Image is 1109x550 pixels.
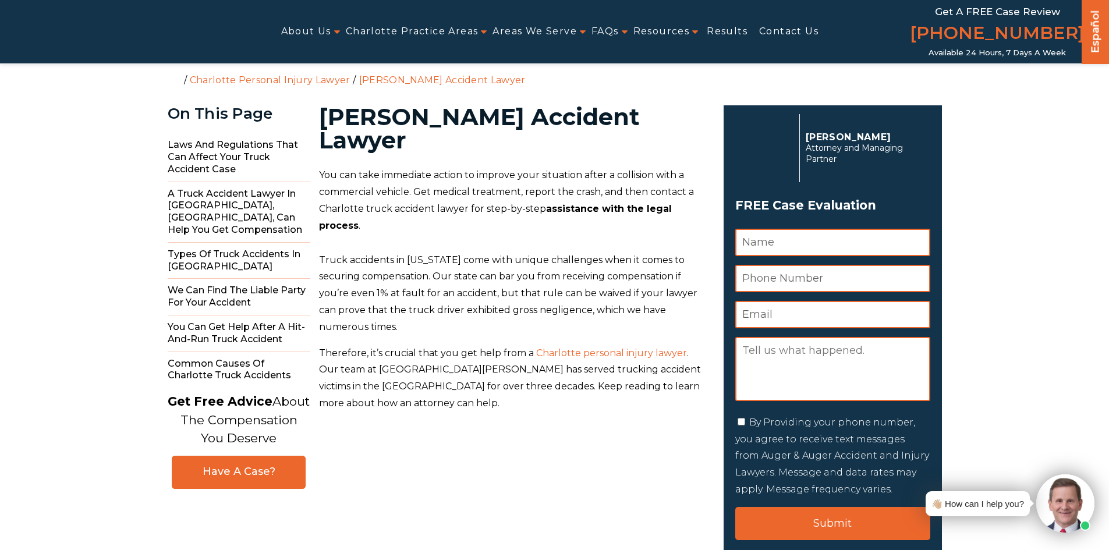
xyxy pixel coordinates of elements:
input: Phone Number [735,265,930,292]
a: FAQs [591,19,619,45]
a: Resources [633,19,690,45]
input: Name [735,229,930,256]
a: About Us [281,19,331,45]
a: Home [171,74,181,84]
span: FREE Case Evaluation [735,194,930,217]
a: Have A Case? [172,456,306,489]
a: Charlotte personal injury lawyer [534,347,687,359]
span: Attorney and Managing Partner [806,143,924,165]
span: Common Causes of Charlotte Truck Accidents [168,352,310,388]
span: Available 24 Hours, 7 Days a Week [929,48,1066,58]
span: You can take immediate action to improve your situation after a collision with a commercial vehic... [319,169,694,214]
input: Email [735,301,930,328]
a: Charlotte Practice Areas [346,19,479,45]
a: Charlotte Personal Injury Lawyer [190,74,350,86]
p: [PERSON_NAME] [806,132,924,143]
img: Herbert Auger [735,119,793,177]
span: . Our team at [GEOGRAPHIC_DATA][PERSON_NAME] has served trucking accident victims in the [GEOGRAP... [319,347,701,409]
img: Auger & Auger Accident and Injury Lawyers Logo [7,18,189,46]
a: Areas We Serve [493,19,577,45]
div: On This Page [168,105,310,122]
span: Truck accidents in [US_STATE] come with unique challenges when it comes to securing compensation.... [319,254,697,332]
span: Have A Case? [184,465,293,478]
span: . [359,220,360,231]
span: We Can Find the Liable Party for Your Accident [168,279,310,315]
span: Get a FREE Case Review [935,6,1060,17]
span: A Truck Accident Lawyer in [GEOGRAPHIC_DATA], [GEOGRAPHIC_DATA], Can Help You Get Compensation [168,182,310,243]
label: By Providing your phone number, you agree to receive text messages from Auger & Auger Accident an... [735,417,929,495]
a: [PHONE_NUMBER] [910,20,1085,48]
div: 👋🏼 How can I help you? [931,496,1024,512]
h1: [PERSON_NAME] Accident Lawyer [319,105,710,152]
strong: Get Free Advice [168,394,272,409]
span: Types of Truck Accidents in [GEOGRAPHIC_DATA] [168,243,310,279]
b: assistance with the legal process [319,203,672,231]
span: Therefore, it’s crucial that you get help from a [319,347,534,359]
span: Charlotte personal injury lawyer [536,347,687,359]
span: Laws and Regulations that Can Affect Your Truck Accident Case [168,133,310,182]
span: You Can Get Help After a Hit-and-Run Truck Accident [168,315,310,352]
p: About The Compensation You Deserve [168,392,310,448]
a: Contact Us [759,19,819,45]
input: Submit [735,507,930,540]
img: Intaker widget Avatar [1036,474,1094,533]
a: Results [707,19,747,45]
li: [PERSON_NAME] Accident Lawyer [356,74,529,86]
